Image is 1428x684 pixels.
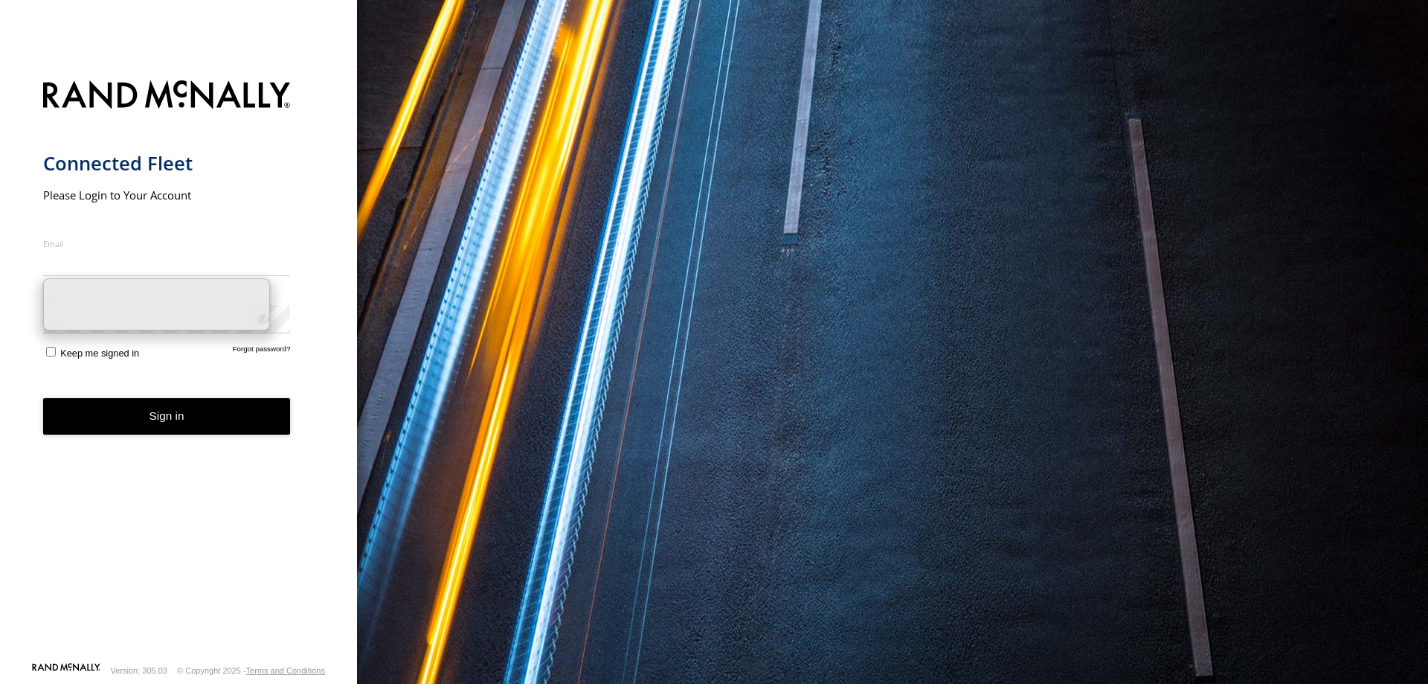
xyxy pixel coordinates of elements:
span: Keep me signed in [60,348,139,359]
img: Rand McNally [43,77,291,115]
div: Version: 305.03 [111,666,167,675]
a: Visit our Website [32,663,100,678]
label: Email [43,238,291,249]
button: Sign in [43,398,291,435]
h2: Please Login to Your Account [43,188,291,202]
div: © Copyright 2025 - [177,666,325,675]
h1: Connected Fleet [43,151,291,176]
input: Keep me signed in [46,347,56,357]
a: Forgot password? [233,345,291,359]
a: Terms and Conditions [246,666,325,675]
form: main [43,71,315,662]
